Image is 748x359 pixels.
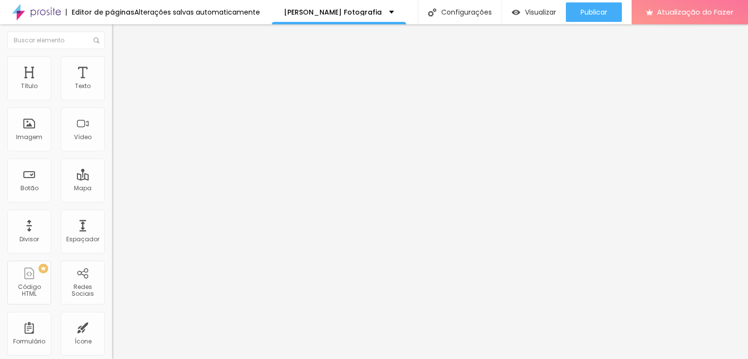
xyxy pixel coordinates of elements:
[20,184,38,192] font: Botão
[580,7,607,17] font: Publicar
[75,337,92,345] font: Ícone
[74,133,92,141] font: Vídeo
[566,2,622,22] button: Publicar
[19,235,39,243] font: Divisor
[512,8,520,17] img: view-1.svg
[66,235,99,243] font: Espaçador
[72,7,134,17] font: Editor de páginas
[93,37,99,43] img: Ícone
[7,32,105,49] input: Buscar elemento
[428,8,436,17] img: Ícone
[13,337,45,345] font: Formulário
[441,7,492,17] font: Configurações
[134,7,260,17] font: Alterações salvas automaticamente
[21,82,37,90] font: Título
[284,7,382,17] font: [PERSON_NAME] Fotografia
[74,184,92,192] font: Mapa
[75,82,91,90] font: Texto
[657,7,733,17] font: Atualização do Fazer
[72,283,94,298] font: Redes Sociais
[18,283,41,298] font: Código HTML
[16,133,42,141] font: Imagem
[525,7,556,17] font: Visualizar
[502,2,566,22] button: Visualizar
